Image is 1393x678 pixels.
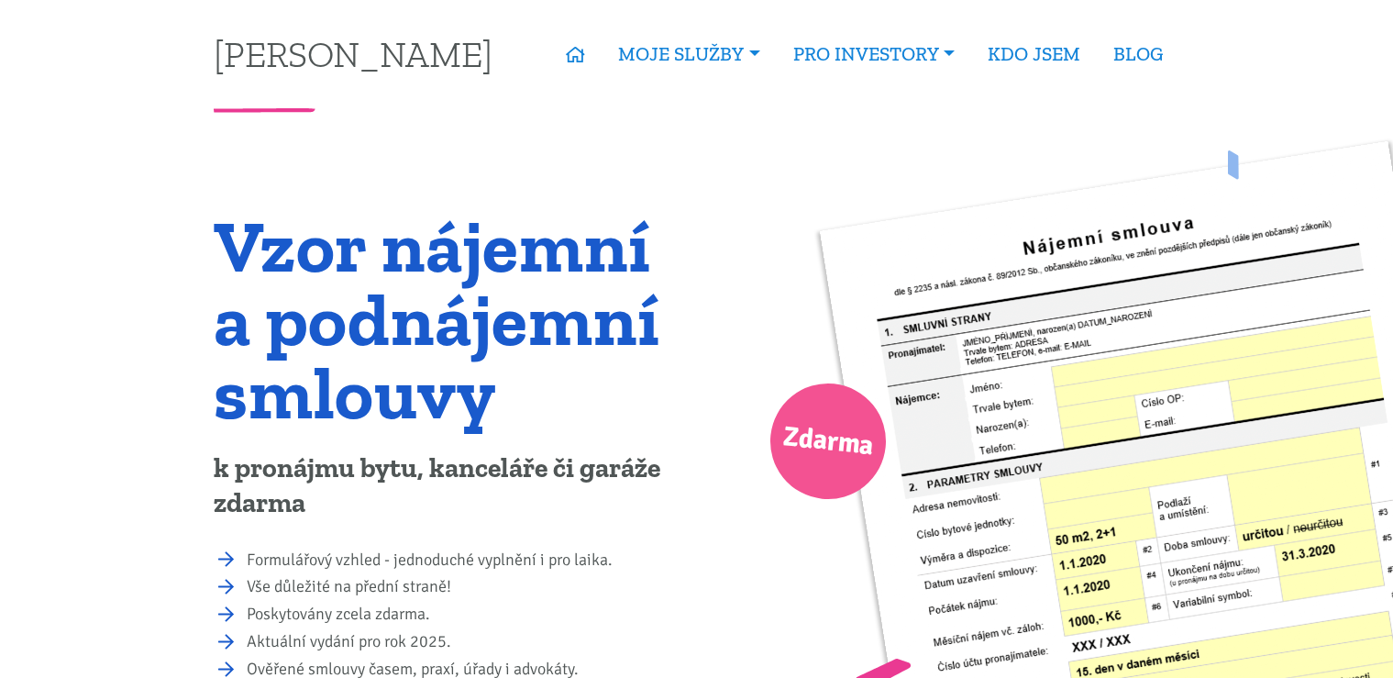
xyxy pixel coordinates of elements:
[247,602,684,628] li: Poskytovány zcela zdarma.
[971,33,1097,75] a: KDO JSEM
[247,629,684,655] li: Aktuální vydání pro rok 2025.
[602,33,776,75] a: MOJE SLUŽBY
[777,33,971,75] a: PRO INVESTORY
[247,574,684,600] li: Vše důležité na přední straně!
[1097,33,1179,75] a: BLOG
[214,36,492,72] a: [PERSON_NAME]
[247,548,684,573] li: Formulářový vzhled - jednoduché vyplnění i pro laika.
[780,413,876,471] span: Zdarma
[214,451,684,521] p: k pronájmu bytu, kanceláře či garáže zdarma
[214,209,684,429] h1: Vzor nájemní a podnájemní smlouvy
